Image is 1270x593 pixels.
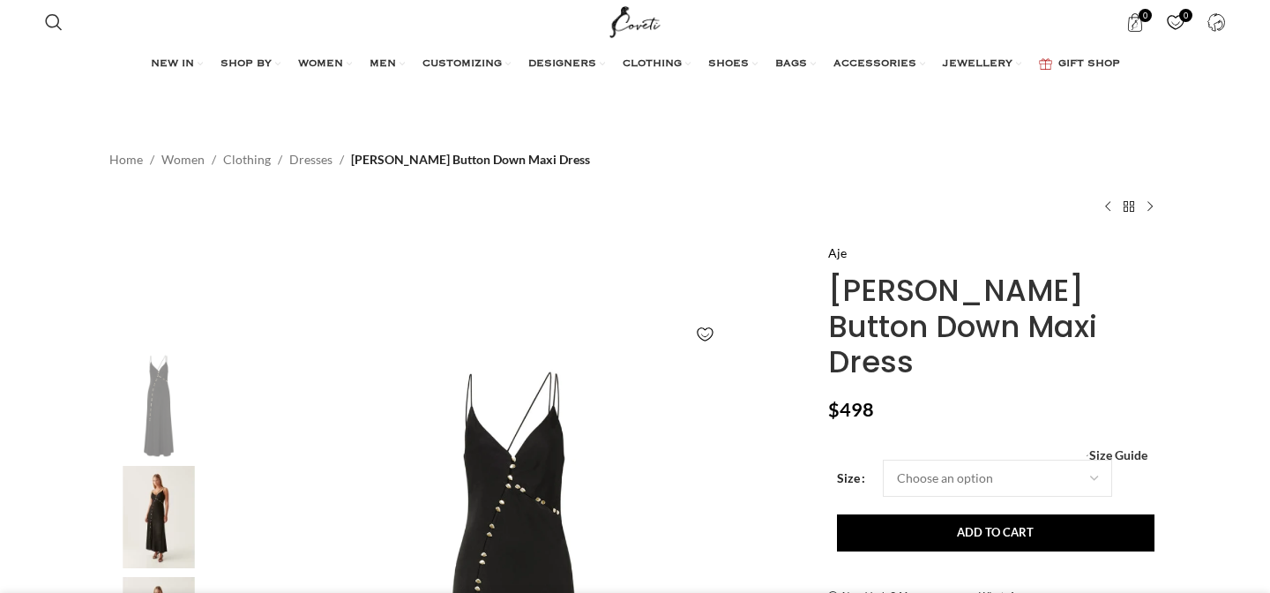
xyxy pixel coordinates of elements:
a: CUSTOMIZING [422,47,511,82]
a: Aje [828,244,847,263]
a: Next product [1139,196,1161,217]
a: Previous product [1097,196,1118,217]
a: JEWELLERY [943,47,1021,82]
a: CLOTHING [623,47,691,82]
a: 0 [1157,4,1193,40]
a: Search [36,4,71,40]
span: CLOTHING [623,57,682,71]
a: Site logo [606,13,665,28]
span: GIFT SHOP [1058,57,1120,71]
a: DESIGNERS [528,47,605,82]
a: SHOES [708,47,758,82]
a: GIFT SHOP [1039,47,1120,82]
span: DESIGNERS [528,57,596,71]
div: Main navigation [36,47,1234,82]
span: MEN [370,57,396,71]
a: ACCESSORIES [833,47,925,82]
span: JEWELLERY [943,57,1012,71]
nav: Breadcrumb [109,150,590,169]
span: [PERSON_NAME] Button Down Maxi Dress [351,150,590,169]
a: Women [161,150,205,169]
a: NEW IN [151,47,203,82]
span: 0 [1179,9,1192,22]
button: Add to cart [837,514,1154,552]
label: Size [837,469,865,488]
span: WOMEN [298,57,343,71]
span: ACCESSORIES [833,57,916,71]
a: SHOP BY [220,47,280,82]
a: Clothing [223,150,271,169]
span: SHOES [708,57,749,71]
a: Home [109,150,143,169]
h1: [PERSON_NAME] Button Down Maxi Dress [828,273,1161,380]
img: GiftBag [1039,58,1052,70]
div: My Wishlist [1157,4,1193,40]
a: MEN [370,47,405,82]
bdi: 498 [828,398,874,421]
a: BAGS [775,47,816,82]
a: 0 [1117,4,1153,40]
a: WOMEN [298,47,352,82]
a: Dresses [289,150,332,169]
img: aje [105,466,213,569]
span: NEW IN [151,57,194,71]
img: Aje Black Dresses [105,354,213,457]
span: 0 [1139,9,1152,22]
span: CUSTOMIZING [422,57,502,71]
span: SHOP BY [220,57,272,71]
span: $ [828,398,840,421]
span: BAGS [775,57,807,71]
